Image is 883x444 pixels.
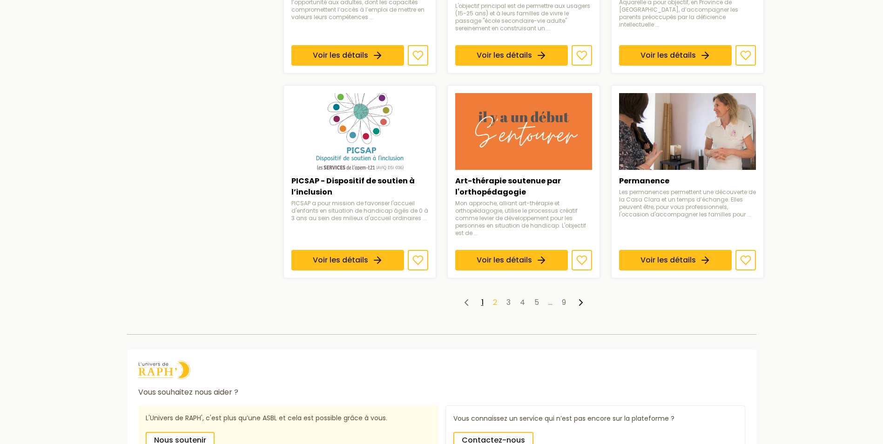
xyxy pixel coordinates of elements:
[506,297,511,308] a: 3
[572,250,592,270] button: Ajouter aux favoris
[562,297,566,308] a: 9
[619,250,732,270] a: Voir les détails
[291,250,404,270] a: Voir les détails
[138,361,190,379] img: logo Univers de Raph
[138,387,745,398] p: Vous souhaitez nous aider ?
[534,297,539,308] a: 5
[146,413,431,424] p: L'Univers de RAPH', c'est plus qu’une ASBL et cela est possible grâce à vous.
[408,46,428,66] button: Ajouter aux favoris
[619,46,732,66] a: Voir les détails
[493,297,497,308] a: 2
[455,46,568,66] a: Voir les détails
[453,413,737,424] p: Vous connaissez un service qui n’est pas encore sur la plateforme ?
[455,250,568,270] a: Voir les détails
[572,46,592,66] button: Ajouter aux favoris
[291,46,404,66] a: Voir les détails
[481,297,484,308] a: 1
[548,297,553,308] li: …
[408,250,428,270] button: Ajouter aux favoris
[735,250,756,270] button: Ajouter aux favoris
[520,297,525,308] a: 4
[735,46,756,66] button: Ajouter aux favoris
